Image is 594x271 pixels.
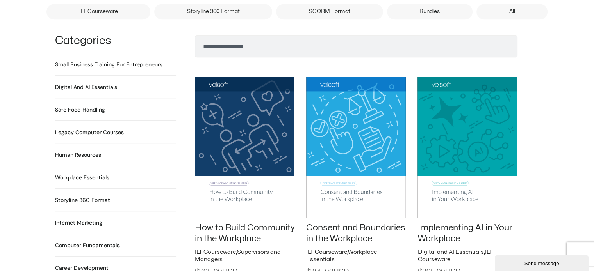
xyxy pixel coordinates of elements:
a: Visit product category Internet Marketing [55,219,102,227]
h2: Internet Marketing [55,219,102,227]
h1: Categories [55,35,176,46]
a: Storyline 360 Format [154,4,272,19]
h2: Digital and AI Essentials [55,83,117,91]
a: Visit product category Legacy Computer Courses [55,128,124,136]
a: ILT Courseware [306,249,347,255]
a: ILT Courseware [46,4,150,19]
h2: Small Business Training for Entrepreneurs [55,60,162,69]
a: All [476,4,548,19]
a: SCORM Format [276,4,383,19]
a: Visit product category Workplace Essentials [55,174,109,182]
h2: Workplace Essentials [55,174,109,182]
h2: Safe Food Handling [55,106,105,114]
h2: Storyline 360 Format [55,196,110,204]
a: How to Build Community in the Workplace [195,223,294,243]
a: Visit product category Computer Fundamentals [55,241,120,250]
a: Consent and Boundaries in the Workplace [306,223,405,243]
a: Visit product category Digital and AI Essentials [55,83,117,91]
a: Digital and AI Essentials [417,249,483,255]
h2: Legacy Computer Courses [55,128,124,136]
a: Bundles [387,4,473,19]
a: Visit product category Storyline 360 Format [55,196,110,204]
h2: , [195,248,294,264]
a: ILT Courseware [195,249,236,255]
iframe: chat widget [495,254,590,271]
a: Implementing AI in Your Workplace [417,223,512,243]
h2: Computer Fundamentals [55,241,120,250]
a: Supervisors and Managers [195,249,281,263]
a: Visit product category Small Business Training for Entrepreneurs [55,60,162,69]
h2: , [306,248,406,264]
a: Visit product category Human Resources [55,151,101,159]
h2: Human Resources [55,151,101,159]
h2: , [417,248,517,264]
nav: Menu [46,4,548,22]
a: Visit product category Safe Food Handling [55,106,105,114]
